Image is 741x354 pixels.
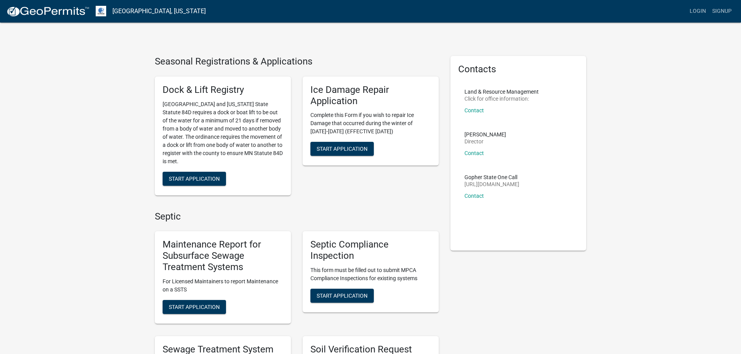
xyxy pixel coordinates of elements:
[464,107,484,113] a: Contact
[464,193,484,199] a: Contact
[464,132,506,137] p: [PERSON_NAME]
[96,6,106,16] img: Otter Tail County, Minnesota
[317,292,368,298] span: Start Application
[163,84,283,96] h5: Dock & Lift Registry
[163,300,226,314] button: Start Application
[310,266,431,283] p: This form must be filled out to submit MPCA Compliance Inspections for existing systems
[464,139,506,144] p: Director
[163,239,283,272] h5: Maintenance Report for Subsurface Sewage Treatment Systems
[464,96,539,101] p: Click for office information:
[464,150,484,156] a: Contact
[464,89,539,94] p: Land & Resource Management
[155,56,439,67] h4: Seasonal Registrations & Applications
[163,277,283,294] p: For Licensed Maintainers to report Maintenance on a SSTS
[464,174,519,180] p: Gopher State One Call
[310,84,431,107] h5: Ice Damage Repair Application
[310,289,374,303] button: Start Application
[458,64,579,75] h5: Contacts
[163,172,226,186] button: Start Application
[112,5,206,18] a: [GEOGRAPHIC_DATA], [US_STATE]
[310,111,431,136] p: Complete this Form if you wish to repair Ice Damage that occurred during the winter of [DATE]-[DA...
[169,303,220,310] span: Start Application
[169,175,220,181] span: Start Application
[163,100,283,166] p: [GEOGRAPHIC_DATA] and [US_STATE] State Statute 84D requires a dock or boat lift to be out of the ...
[687,4,709,19] a: Login
[709,4,735,19] a: Signup
[317,146,368,152] span: Start Application
[310,142,374,156] button: Start Application
[464,181,519,187] p: [URL][DOMAIN_NAME]
[310,239,431,262] h5: Septic Compliance Inspection
[155,211,439,222] h4: Septic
